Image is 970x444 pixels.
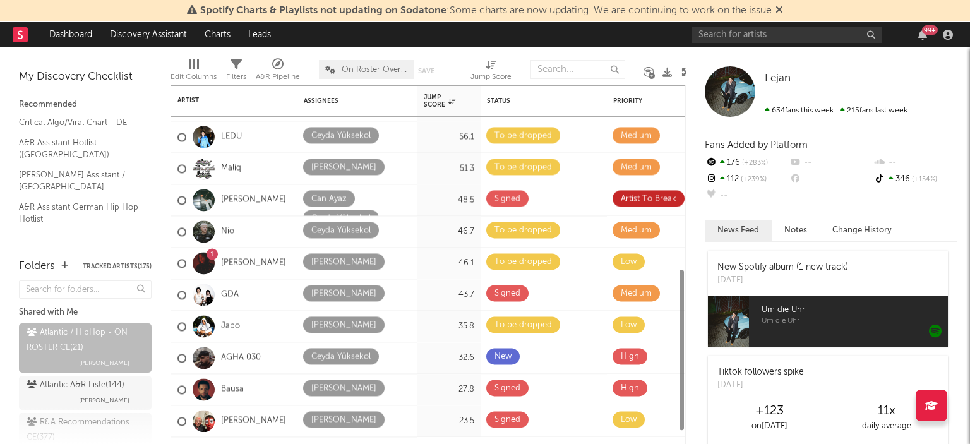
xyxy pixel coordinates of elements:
[424,414,474,429] div: 23.5
[19,200,139,226] a: A&R Assistant German Hip Hop Hotlist
[19,69,152,85] div: My Discovery Checklist
[418,68,434,75] button: Save
[171,69,217,85] div: Edit Columns
[765,73,791,84] span: Lejan
[221,226,234,237] a: Nio
[621,381,639,396] div: High
[221,321,240,332] a: Japo
[873,171,957,188] div: 346
[226,69,246,85] div: Filters
[424,382,474,397] div: 27.8
[19,305,152,320] div: Shared with Me
[775,6,783,16] span: Dismiss
[470,54,512,90] div: Jump Score
[311,191,347,207] div: Can Ayaz
[311,128,371,143] div: Ceyda Yüksekol
[705,140,808,150] span: Fans Added by Platform
[789,155,873,171] div: --
[304,97,392,105] div: Assignees
[221,195,286,205] a: [PERSON_NAME]
[221,258,286,268] a: [PERSON_NAME]
[424,256,474,271] div: 46.1
[196,22,239,47] a: Charts
[772,220,820,241] button: Notes
[621,191,676,207] div: Artist To Break
[424,287,474,303] div: 43.7
[171,54,217,90] div: Edit Columns
[705,155,789,171] div: 176
[487,97,569,105] div: Status
[740,160,768,167] span: +283 %
[621,349,639,364] div: High
[342,66,407,74] span: On Roster Overview
[177,97,272,104] div: Artist
[470,69,512,85] div: Jump Score
[221,352,261,363] a: AGHA 030
[910,176,937,183] span: +154 %
[424,319,474,334] div: 35.8
[711,419,828,434] div: on [DATE]
[226,54,246,90] div: Filters
[424,161,474,176] div: 51.3
[256,69,300,85] div: A&R Pipeline
[101,22,196,47] a: Discovery Assistant
[711,404,828,419] div: +123
[311,286,376,301] div: [PERSON_NAME]
[424,129,474,145] div: 56.1
[621,286,652,301] div: Medium
[918,30,927,40] button: 99+
[19,376,152,410] a: Atlantic A&R Liste(144)[PERSON_NAME]
[494,191,520,207] div: Signed
[717,274,848,287] div: [DATE]
[311,160,376,175] div: [PERSON_NAME]
[200,6,446,16] span: Spotify Charts & Playlists not updating on Sodatone
[494,286,520,301] div: Signed
[494,381,520,396] div: Signed
[27,378,124,393] div: Atlantic A&R Liste ( 144 )
[494,223,552,238] div: To be dropped
[717,261,848,274] div: New Spotify album (1 new track)
[27,325,141,356] div: Atlantic / HipHop - ON ROSTER CE ( 21 )
[613,97,664,105] div: Priority
[239,22,280,47] a: Leads
[494,412,520,428] div: Signed
[311,211,371,226] div: Ceyda Yüksekol
[717,366,804,379] div: Tiktok followers spike
[828,404,945,419] div: 11 x
[621,318,637,333] div: Low
[424,351,474,366] div: 32.6
[200,6,772,16] span: : Some charts are now updating. We are continuing to work on the issue
[621,128,652,143] div: Medium
[705,171,789,188] div: 112
[621,160,652,175] div: Medium
[19,168,139,194] a: [PERSON_NAME] Assistant / [GEOGRAPHIC_DATA]
[739,176,767,183] span: +239 %
[221,384,244,395] a: Bausa
[256,54,300,90] div: A&R Pipeline
[19,116,139,129] a: Critical Algo/Viral Chart - DE
[424,93,455,109] div: Jump Score
[424,193,474,208] div: 48.5
[820,220,904,241] button: Change History
[221,289,239,300] a: GDA
[705,188,789,204] div: --
[922,25,938,35] div: 99 +
[705,220,772,241] button: News Feed
[765,107,907,114] span: 215 fans last week
[311,412,376,428] div: [PERSON_NAME]
[19,323,152,373] a: Atlantic / HipHop - ON ROSTER CE(21)[PERSON_NAME]
[221,131,242,142] a: LEDU
[530,60,625,79] input: Search...
[621,255,637,270] div: Low
[765,107,834,114] span: 634 fans this week
[494,128,552,143] div: To be dropped
[79,393,129,408] span: [PERSON_NAME]
[789,171,873,188] div: --
[311,381,376,396] div: [PERSON_NAME]
[19,259,55,274] div: Folders
[311,318,376,333] div: [PERSON_NAME]
[692,27,882,43] input: Search for artists
[79,356,129,371] span: [PERSON_NAME]
[19,280,152,299] input: Search for folders...
[19,97,152,112] div: Recommended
